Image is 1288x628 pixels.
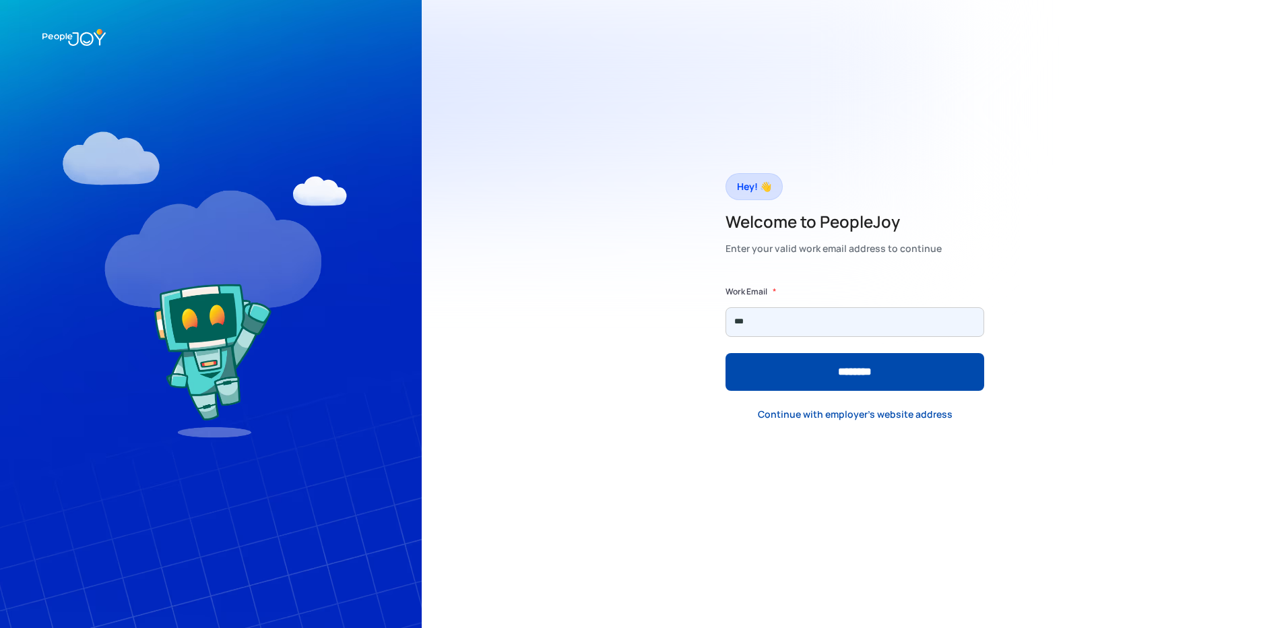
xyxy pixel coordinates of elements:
[737,177,771,196] div: Hey! 👋
[726,285,767,299] label: Work Email
[726,211,942,232] h2: Welcome to PeopleJoy
[726,239,942,258] div: Enter your valid work email address to continue
[726,285,984,391] form: Form
[758,408,953,421] div: Continue with employer's website address
[747,401,963,429] a: Continue with employer's website address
